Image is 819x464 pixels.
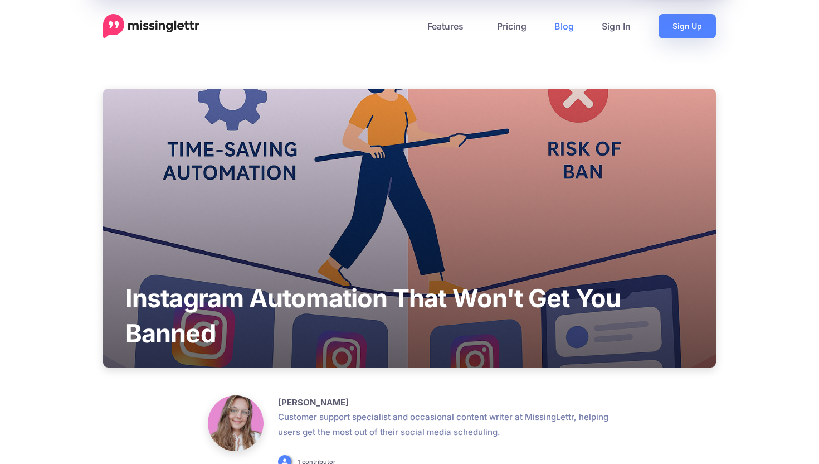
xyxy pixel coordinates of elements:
b: [PERSON_NAME] [278,397,349,408]
a: Home [103,14,199,38]
a: Sign In [588,14,645,38]
a: Pricing [483,14,540,38]
a: Blog [540,14,588,38]
p: Customer support specialist and occasional content writer at MissingLettr, helping users get the ... [278,409,611,439]
a: Sign Up [659,14,716,38]
img: Justine Van Noort [208,395,264,451]
a: Features [413,14,483,38]
h1: Instagram Automation That Won't Get You Banned [103,281,716,351]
